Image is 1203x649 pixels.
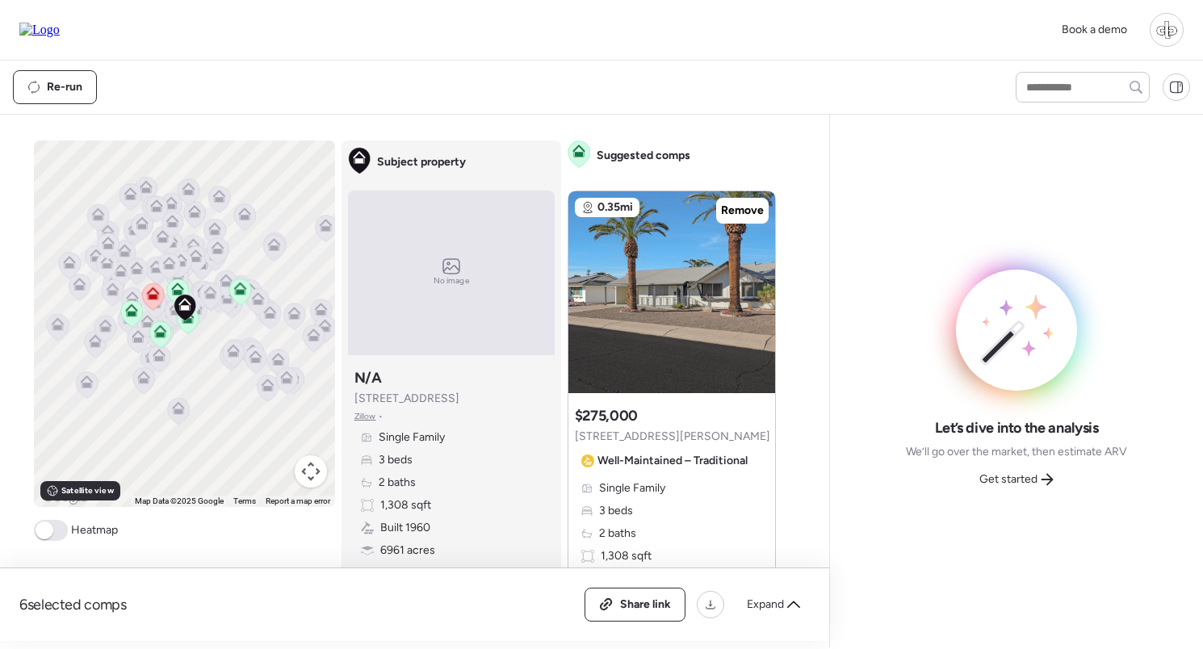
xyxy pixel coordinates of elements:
span: [STREET_ADDRESS] [354,391,459,407]
span: Remove [721,203,764,219]
span: 0.35mi [597,199,633,216]
span: Suggested comps [597,148,690,164]
h3: N/A [354,368,382,387]
span: 1,308 sqft [601,548,652,564]
span: 1,308 sqft [380,497,431,513]
span: No image [434,274,469,287]
span: Satellite view [61,484,113,497]
span: Expand [747,597,784,613]
span: • [379,410,383,423]
span: 3 beds [599,503,633,519]
span: 6961 acres [380,542,435,559]
span: 3 beds [379,452,413,468]
span: Let’s dive into the analysis [935,418,1099,438]
span: Single Family [379,429,445,446]
span: Get started [979,471,1037,488]
button: Map camera controls [295,455,327,488]
span: We’ll go over the market, then estimate ARV [906,444,1127,460]
span: Book a demo [1062,23,1127,36]
a: Report a map error [266,496,330,505]
span: 2 baths [599,525,636,542]
span: [STREET_ADDRESS][PERSON_NAME] [575,429,770,445]
span: Heatmap [71,522,118,538]
span: 6 selected comps [19,595,127,614]
span: Share link [620,597,671,613]
a: Open this area in Google Maps (opens a new window) [38,486,91,507]
img: Google [38,486,91,507]
span: Garage [380,565,417,581]
span: Subject property [377,154,466,170]
span: Zillow [354,410,376,423]
a: Terms (opens in new tab) [233,496,256,505]
h3: $275,000 [575,406,638,425]
span: Single Family [599,480,665,496]
span: 2 baths [379,475,416,491]
span: Well-Maintained – Traditional [597,453,748,469]
span: Re-run [47,79,82,95]
span: Built 1960 [380,520,430,536]
span: Map Data ©2025 Google [135,496,224,505]
img: Logo [19,23,60,37]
